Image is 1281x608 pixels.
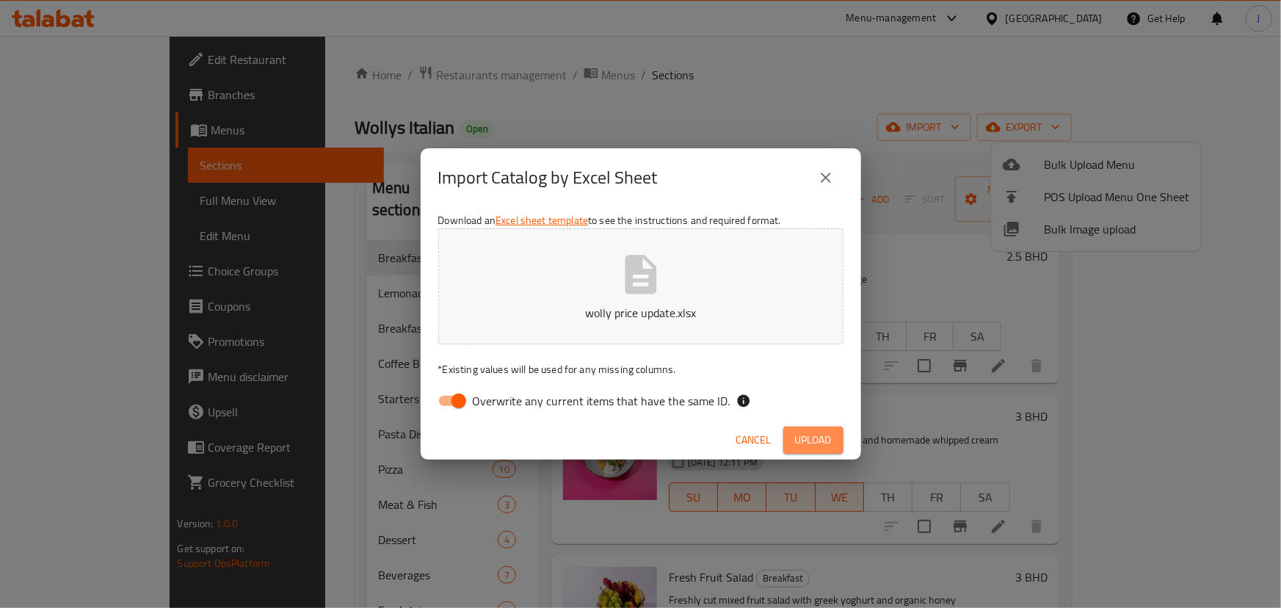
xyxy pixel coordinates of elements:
button: wolly price update.xlsx [438,228,843,344]
button: close [808,160,843,195]
span: Upload [795,431,832,449]
h2: Import Catalog by Excel Sheet [438,166,658,189]
div: Download an to see the instructions and required format. [421,207,861,420]
p: wolly price update.xlsx [461,304,821,322]
span: Overwrite any current items that have the same ID. [473,392,730,410]
a: Excel sheet template [496,211,588,230]
button: Upload [783,427,843,454]
svg: If the overwrite option isn't selected, then the items that match an existing ID will be ignored ... [736,394,751,408]
button: Cancel [730,427,777,454]
p: Existing values will be used for any missing columns. [438,362,843,377]
span: Cancel [736,431,772,449]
